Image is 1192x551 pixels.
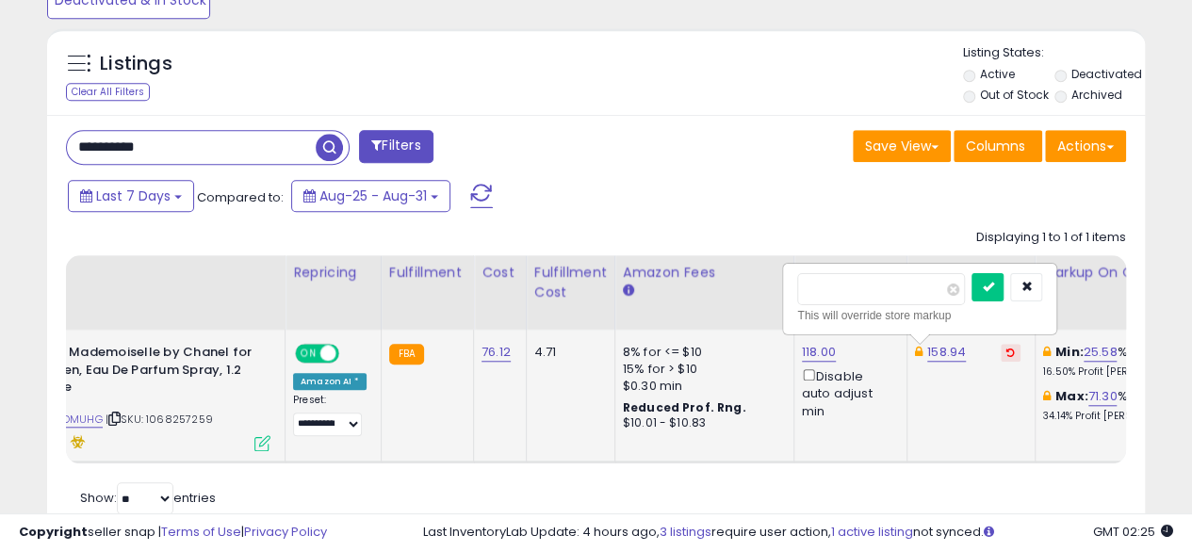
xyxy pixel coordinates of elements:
button: Aug-25 - Aug-31 [291,180,450,212]
span: Columns [966,137,1025,155]
span: Show: entries [80,489,216,507]
button: Save View [853,130,951,162]
button: Actions [1045,130,1126,162]
b: Coco Mademoiselle by Chanel for Women, Eau De Parfum Spray, 1.2 Ounce [30,344,259,401]
h5: Listings [100,51,172,77]
i: hazardous material [66,435,86,448]
div: seller snap | | [19,524,327,542]
b: Min: [1055,343,1084,361]
span: | SKU: 1068257259 [106,412,213,427]
span: ON [297,346,320,362]
p: Listing States: [963,44,1145,62]
a: 3 listings [660,523,711,541]
div: Clear All Filters [66,83,150,101]
button: Columns [954,130,1042,162]
div: Amazon Fees [623,263,786,283]
a: 25.58 [1084,343,1118,362]
label: Archived [1071,87,1122,103]
strong: Copyright [19,523,88,541]
label: Deactivated [1071,66,1142,82]
a: 71.30 [1088,387,1118,406]
div: 8% for <= $10 [623,344,779,361]
a: 76.12 [482,343,511,362]
label: Out of Stock [979,87,1048,103]
div: Cost [482,263,518,283]
div: $10.01 - $10.83 [623,415,779,431]
div: Fulfillment [389,263,465,283]
a: Privacy Policy [244,523,327,541]
small: FBA [389,344,424,365]
div: Last InventoryLab Update: 4 hours ago, require user action, not synced. [423,524,1173,542]
label: Active [979,66,1014,82]
b: Reduced Prof. Rng. [623,399,746,415]
div: This will override store markup [797,306,1042,325]
button: Filters [359,130,433,163]
div: Disable auto adjust min [802,365,892,420]
span: 2025-09-8 02:25 GMT [1093,523,1173,541]
div: Displaying 1 to 1 of 1 items [976,229,1126,247]
div: 4.71 [534,344,600,361]
span: Last 7 Days [96,186,171,205]
span: Aug-25 - Aug-31 [319,186,427,205]
span: Compared to: [197,188,284,206]
div: $0.30 min [623,378,779,395]
a: 118.00 [802,343,836,362]
div: Preset: [293,394,367,436]
div: Repricing [293,263,373,283]
div: Amazon AI * [293,373,367,390]
a: Terms of Use [161,523,241,541]
span: OFF [336,346,367,362]
a: 1 active listing [831,523,913,541]
a: 158.94 [927,343,966,362]
button: Last 7 Days [68,180,194,212]
div: 15% for > $10 [623,361,779,378]
div: Fulfillment Cost [534,263,607,302]
small: Amazon Fees. [623,283,634,300]
b: Max: [1055,387,1088,405]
